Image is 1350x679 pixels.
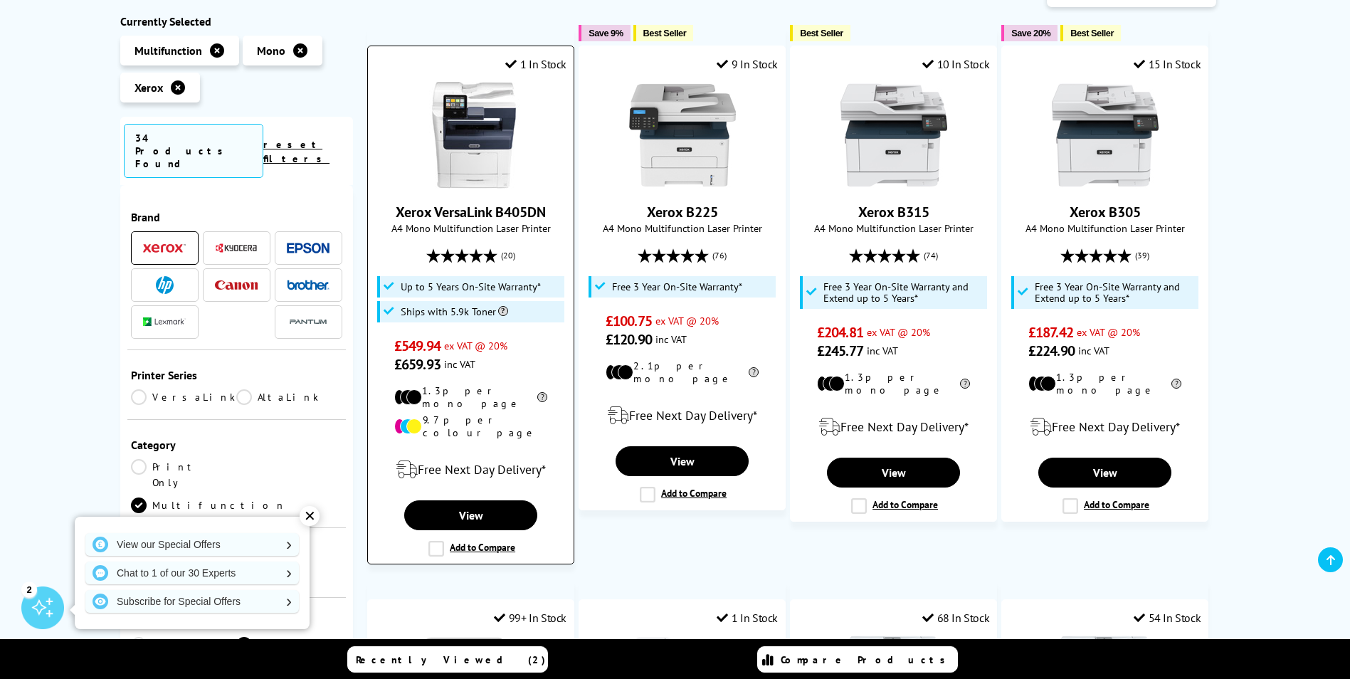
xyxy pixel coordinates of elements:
div: 1 In Stock [505,57,566,71]
button: Best Seller [790,25,850,41]
img: Lexmark [143,318,186,327]
a: Xerox B305 [1070,203,1141,221]
li: 1.3p per mono page [817,371,970,396]
span: Ships with 5.9k Toner [401,306,508,317]
a: View [827,458,959,488]
span: (39) [1135,242,1149,269]
a: View [1038,458,1171,488]
div: Category [131,438,343,452]
span: £100.75 [606,312,652,330]
span: inc VAT [655,332,687,346]
a: Xerox VersaLink B405DN [396,203,546,221]
span: 34 Products Found [124,124,264,178]
label: Add to Compare [640,487,727,502]
a: Print Only [131,459,237,490]
img: Xerox [143,243,186,253]
div: ✕ [300,506,320,526]
div: modal_delivery [586,396,778,436]
button: Save 20% [1001,25,1058,41]
span: £659.93 [394,355,441,374]
img: Canon [215,280,258,290]
a: Xerox B225 [647,203,718,221]
span: ex VAT @ 20% [867,325,930,339]
img: HP [156,276,174,294]
label: Add to Compare [428,541,515,557]
a: VersaLink [131,389,237,405]
div: Printer Series [131,368,343,382]
label: Add to Compare [851,498,938,514]
span: Recently Viewed (2) [356,653,546,666]
img: Pantum [287,314,329,331]
span: £245.77 [817,342,863,360]
a: Canon [215,276,258,294]
li: 9.7p per colour page [394,414,547,439]
span: £187.42 [1028,323,1073,342]
img: Epson [287,243,329,253]
a: Brother [287,276,329,294]
a: Xerox B225 [629,177,736,191]
span: (20) [501,242,515,269]
span: inc VAT [867,344,898,357]
a: Multifunction [131,498,286,513]
span: A4 Mono Multifunction Laser Printer [586,221,778,235]
li: 1.3p per mono page [394,384,547,410]
span: £224.90 [1028,342,1075,360]
span: ex VAT @ 20% [444,339,507,352]
a: Recently Viewed (2) [347,646,548,673]
span: Mono [257,43,285,58]
span: Best Seller [643,28,687,38]
div: modal_delivery [1009,407,1201,447]
div: 1 In Stock [717,611,778,625]
span: A4 Mono Multifunction Laser Printer [1009,221,1201,235]
a: Chat to 1 of our 30 Experts [85,562,299,584]
a: Compare Products [757,646,958,673]
a: View [616,446,748,476]
div: Currently Selected [120,14,354,28]
span: Best Seller [800,28,843,38]
a: Subscribe for Special Offers [85,590,299,613]
span: Free 3 Year On-Site Warranty and Extend up to 5 Years* [1035,281,1196,304]
a: Xerox [143,239,186,257]
span: Save 9% [589,28,623,38]
a: HP [143,276,186,294]
a: Xerox B315 [840,177,947,191]
div: 68 In Stock [922,611,989,625]
li: 1.3p per mono page [1028,371,1181,396]
a: Mono [236,637,342,653]
span: Multifunction [135,43,202,58]
span: Save 20% [1011,28,1050,38]
span: inc VAT [1078,344,1109,357]
a: Lexmark [143,313,186,331]
div: modal_delivery [375,450,566,490]
div: modal_delivery [798,407,989,447]
span: £549.94 [394,337,441,355]
span: Compare Products [781,653,953,666]
span: £204.81 [817,323,863,342]
a: View [404,500,537,530]
span: ex VAT @ 20% [655,314,719,327]
a: Kyocera [215,239,258,257]
a: Xerox VersaLink B405DN [418,177,524,191]
a: reset filters [263,138,329,165]
img: Xerox B315 [840,82,947,189]
span: A4 Mono Multifunction Laser Printer [375,221,566,235]
div: 15 In Stock [1134,57,1201,71]
div: 10 In Stock [922,57,989,71]
a: Pantum [287,313,329,331]
span: (76) [712,242,727,269]
span: (74) [924,242,938,269]
a: Xerox B305 [1052,177,1159,191]
div: Brand [131,210,343,224]
span: ex VAT @ 20% [1077,325,1140,339]
img: Xerox VersaLink B405DN [418,82,524,189]
button: Save 9% [579,25,630,41]
button: Best Seller [633,25,694,41]
span: £120.90 [606,330,652,349]
a: AltaLink [236,389,342,405]
a: Epson [287,239,329,257]
div: 9 In Stock [717,57,778,71]
span: inc VAT [444,357,475,371]
img: Brother [287,280,329,290]
div: 54 In Stock [1134,611,1201,625]
span: Xerox [135,80,163,95]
